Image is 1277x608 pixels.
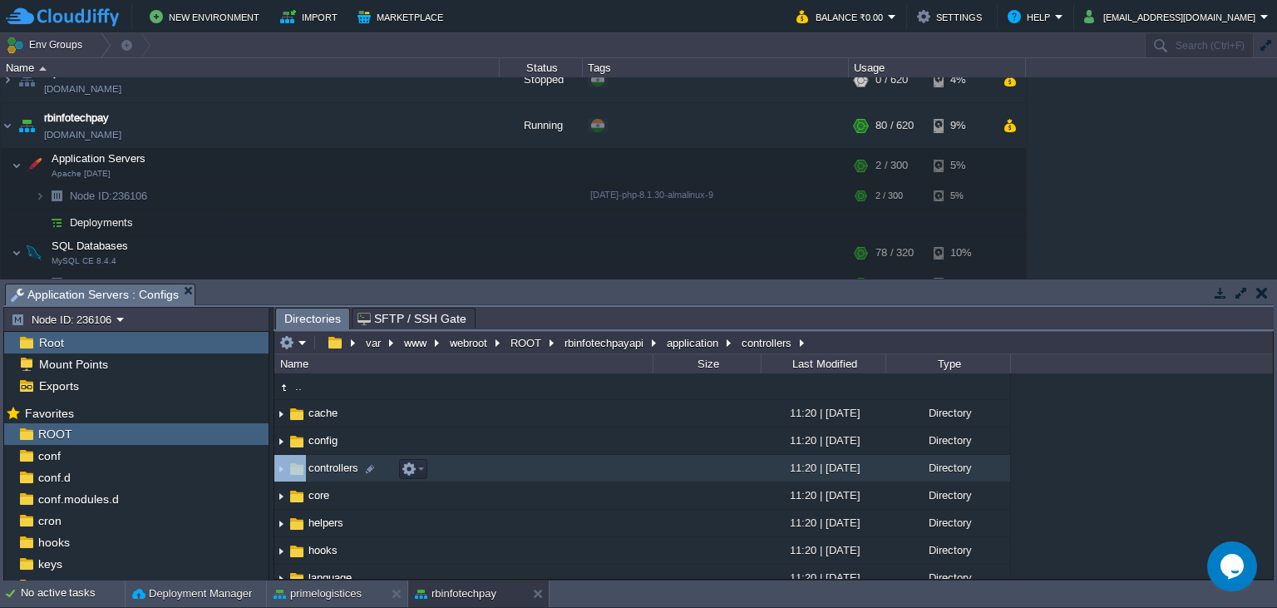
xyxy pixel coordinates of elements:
[35,270,45,296] img: AMDAwAAAACH5BAEAAAAALAAAAAABAAEAAAICRAEAOw==
[22,149,46,182] img: AMDAwAAAACH5BAEAAAAALAAAAAABAAEAAAICRAEAOw==
[850,58,1025,77] div: Usage
[35,513,64,528] span: cron
[274,586,362,602] button: primelogistices
[584,58,848,77] div: Tags
[150,7,264,27] button: New Environment
[293,379,304,393] a: ..
[885,400,1010,426] div: Directory
[35,556,65,571] span: keys
[274,401,288,427] img: AMDAwAAAACH5BAEAAAAALAAAAAABAAEAAAICRAEAOw==
[590,190,713,200] span: [DATE]-php-8.1.30-almalinux-9
[875,183,903,209] div: 2 / 300
[22,236,46,269] img: AMDAwAAAACH5BAEAAAAALAAAAAABAAEAAAICRAEAOw==
[306,571,354,585] a: language
[875,149,908,182] div: 2 / 300
[15,103,38,148] img: AMDAwAAAACH5BAEAAAAALAAAAAABAAEAAAICRAEAOw==
[288,515,306,533] img: AMDAwAAAACH5BAEAAAAALAAAAAABAAEAAAICRAEAOw==
[887,354,1010,373] div: Type
[2,58,499,77] div: Name
[35,183,45,209] img: AMDAwAAAACH5BAEAAAAALAAAAAABAAEAAAICRAEAOw==
[284,309,341,329] span: Directories
[654,354,761,373] div: Size
[664,335,722,350] button: application
[68,215,136,230] a: Deployments
[415,586,496,602] button: rbinfotechpay
[761,482,885,508] div: 11:20 | [DATE]
[70,190,112,202] span: Node ID:
[276,354,653,373] div: Name
[11,312,116,327] button: Node ID: 236106
[875,236,914,269] div: 78 / 320
[274,331,1273,354] input: Click to enter the path
[288,542,306,561] img: AMDAwAAAACH5BAEAAAAALAAAAAABAAEAAAICRAEAOw==
[45,183,68,209] img: AMDAwAAAACH5BAEAAAAALAAAAAABAAEAAAICRAEAOw==
[70,277,112,289] span: Node ID:
[885,510,1010,536] div: Directory
[52,169,111,179] span: Apache [DATE]
[11,284,179,305] span: Application Servers : Configs
[274,538,288,564] img: AMDAwAAAACH5BAEAAAAALAAAAAABAAEAAAICRAEAOw==
[39,67,47,71] img: AMDAwAAAACH5BAEAAAAALAAAAAABAAEAAAICRAEAOw==
[1,57,14,102] img: AMDAwAAAACH5BAEAAAAALAAAAAABAAEAAAICRAEAOw==
[885,482,1010,508] div: Directory
[885,428,1010,453] div: Directory
[761,455,885,481] div: 11:20 | [DATE]
[357,309,466,329] span: SFTP / SSH Gate
[761,428,885,453] div: 11:20 | [DATE]
[12,149,22,182] img: AMDAwAAAACH5BAEAAAAALAAAAAABAAEAAAICRAEAOw==
[35,492,121,507] a: conf.modules.d
[52,256,116,266] span: MySQL CE 8.4.4
[44,110,109,126] a: rbinfotechpay
[68,276,150,290] a: Node ID:236103
[917,7,987,27] button: Settings
[35,427,75,442] span: ROOT
[21,581,125,607] div: No active tasks
[36,378,81,393] a: Exports
[15,57,38,102] img: AMDAwAAAACH5BAEAAAAALAAAAAABAAEAAAICRAEAOw==
[280,7,343,27] button: Import
[402,335,431,350] button: www
[288,405,306,423] img: AMDAwAAAACH5BAEAAAAALAAAAAABAAEAAAICRAEAOw==
[761,400,885,426] div: 11:20 | [DATE]
[306,543,340,557] span: hooks
[934,103,988,148] div: 9%
[934,183,988,209] div: 5%
[35,535,72,550] a: hooks
[762,354,885,373] div: Last Modified
[274,483,288,509] img: AMDAwAAAACH5BAEAAAAALAAAAAABAAEAAAICRAEAOw==
[875,57,908,102] div: 0 / 620
[35,578,114,593] a: modsecurity.d
[44,81,121,97] a: [DOMAIN_NAME]
[288,487,306,506] img: AMDAwAAAACH5BAEAAAAALAAAAAABAAEAAAICRAEAOw==
[1207,541,1260,591] iframe: chat widget
[306,433,340,447] a: config
[35,448,63,463] a: conf
[875,103,914,148] div: 80 / 620
[363,335,385,350] button: var
[22,406,76,421] span: Favorites
[35,210,45,235] img: AMDAwAAAACH5BAEAAAAALAAAAAABAAEAAAICRAEAOw==
[288,433,306,451] img: AMDAwAAAACH5BAEAAAAALAAAAAABAAEAAAICRAEAOw==
[35,470,73,485] a: conf.d
[68,189,150,203] a: Node ID:236106
[45,210,68,235] img: AMDAwAAAACH5BAEAAAAALAAAAAABAAEAAAICRAEAOw==
[306,461,361,475] a: controllers
[306,488,332,502] a: core
[50,240,131,252] a: SQL DatabasesMySQL CE 8.4.4
[274,456,288,482] img: AMDAwAAAACH5BAEAAAAALAAAAAABAAEAAAICRAEAOw==
[934,236,988,269] div: 10%
[562,335,648,350] button: rbinfotechpayapi
[306,516,346,530] a: helpers
[885,537,1010,563] div: Directory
